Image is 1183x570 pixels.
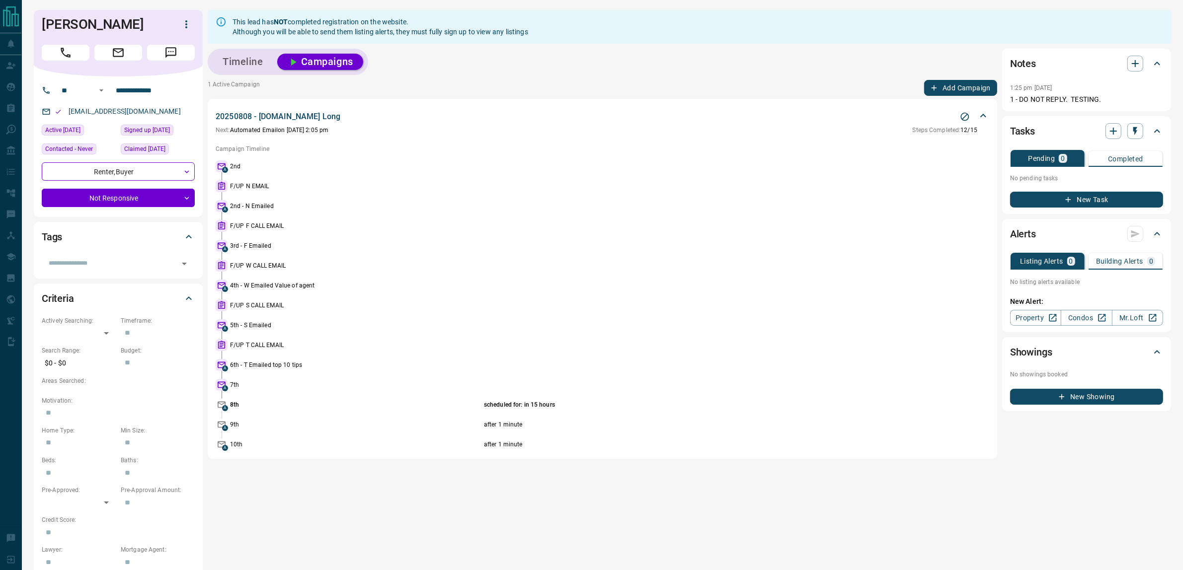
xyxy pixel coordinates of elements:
[1010,192,1163,208] button: New Task
[1010,171,1163,186] p: No pending tasks
[230,221,481,230] p: F/UP F CALL EMAIL
[1010,340,1163,364] div: Showings
[42,346,116,355] p: Search Range:
[124,125,170,135] span: Signed up [DATE]
[230,281,481,290] p: 4th - W Emailed Value of agent
[42,316,116,325] p: Actively Searching:
[1112,310,1163,326] a: Mr.Loft
[484,400,903,409] p: scheduled for: in 15 hours
[230,380,481,389] p: 7th
[913,126,977,135] p: 12 / 15
[121,316,195,325] p: Timeframe:
[213,54,273,70] button: Timeline
[222,207,228,213] span: A
[230,182,481,191] p: F/UP N EMAIL
[42,16,163,32] h1: [PERSON_NAME]
[69,107,181,115] a: [EMAIL_ADDRESS][DOMAIN_NAME]
[121,545,195,554] p: Mortgage Agent:
[42,545,116,554] p: Lawyer:
[216,127,230,134] span: Next:
[222,405,228,411] span: A
[124,144,165,154] span: Claimed [DATE]
[42,376,195,385] p: Areas Searched:
[230,301,481,310] p: F/UP S CALL EMAIL
[216,111,340,123] p: 20250808 - [DOMAIN_NAME] Long
[957,109,972,124] button: Stop Campaign
[42,515,195,524] p: Credit Score:
[222,425,228,431] span: A
[42,45,89,61] span: Call
[1010,296,1163,307] p: New Alert:
[94,45,142,61] span: Email
[1010,344,1052,360] h2: Showings
[121,143,195,157] div: Mon Aug 11 2025
[42,225,195,249] div: Tags
[42,396,195,405] p: Motivation:
[230,321,481,330] p: 5th - S Emailed
[1010,123,1035,139] h2: Tasks
[42,355,116,371] p: $0 - $0
[1010,84,1052,91] p: 1:25 pm [DATE]
[42,486,116,495] p: Pre-Approved:
[230,400,481,409] p: 8th
[484,420,903,429] p: after 1 minute
[95,84,107,96] button: Open
[42,189,195,207] div: Not Responsive
[1010,56,1036,71] h2: Notes
[1020,258,1063,265] p: Listing Alerts
[42,162,195,181] div: Renter , Buyer
[233,13,528,41] div: This lead has completed registration on the website. Although you will be able to send them listi...
[1108,155,1143,162] p: Completed
[1010,222,1163,246] div: Alerts
[42,229,62,245] h2: Tags
[55,108,62,115] svg: Email Valid
[216,126,328,135] p: Automated Email on [DATE] 2:05 pm
[230,420,481,429] p: 9th
[1149,258,1153,265] p: 0
[121,486,195,495] p: Pre-Approval Amount:
[230,261,481,270] p: F/UP W CALL EMAIL
[216,109,989,137] div: 20250808 - [DOMAIN_NAME] LongStop CampaignNext:Automated Emailon [DATE] 2:05 pmSteps Completed:12/15
[42,426,116,435] p: Home Type:
[277,54,363,70] button: Campaigns
[1010,52,1163,75] div: Notes
[230,162,481,171] p: 2nd
[230,341,481,350] p: F/UP T CALL EMAIL
[1069,258,1073,265] p: 0
[216,144,989,153] p: Campaign Timeline
[121,426,195,435] p: Min Size:
[913,127,961,134] span: Steps Completed:
[274,18,288,26] strong: NOT
[208,80,260,96] p: 1 Active Campaign
[222,167,228,173] span: A
[222,445,228,451] span: A
[1010,278,1163,286] p: No listing alerts available
[121,456,195,465] p: Baths:
[121,346,195,355] p: Budget:
[1061,155,1065,162] p: 0
[121,125,195,139] div: Mon Aug 11 2025
[1028,155,1055,162] p: Pending
[222,326,228,332] span: A
[230,440,481,449] p: 10th
[1010,226,1036,242] h2: Alerts
[45,144,93,154] span: Contacted - Never
[45,125,80,135] span: Active [DATE]
[42,125,116,139] div: Mon Aug 11 2025
[924,80,997,96] button: Add Campaign
[42,286,195,310] div: Criteria
[230,241,481,250] p: 3rd - F Emailed
[1096,258,1143,265] p: Building Alerts
[230,202,481,211] p: 2nd - N Emailed
[177,257,191,271] button: Open
[1010,119,1163,143] div: Tasks
[1010,94,1163,105] p: 1 - DO NOT REPLY. TESTING.
[222,385,228,391] span: A
[42,456,116,465] p: Beds:
[1061,310,1112,326] a: Condos
[222,246,228,252] span: A
[230,360,481,369] p: 6th - T Emailed top 10 tips
[42,290,74,306] h2: Criteria
[1010,370,1163,379] p: No showings booked
[222,365,228,371] span: A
